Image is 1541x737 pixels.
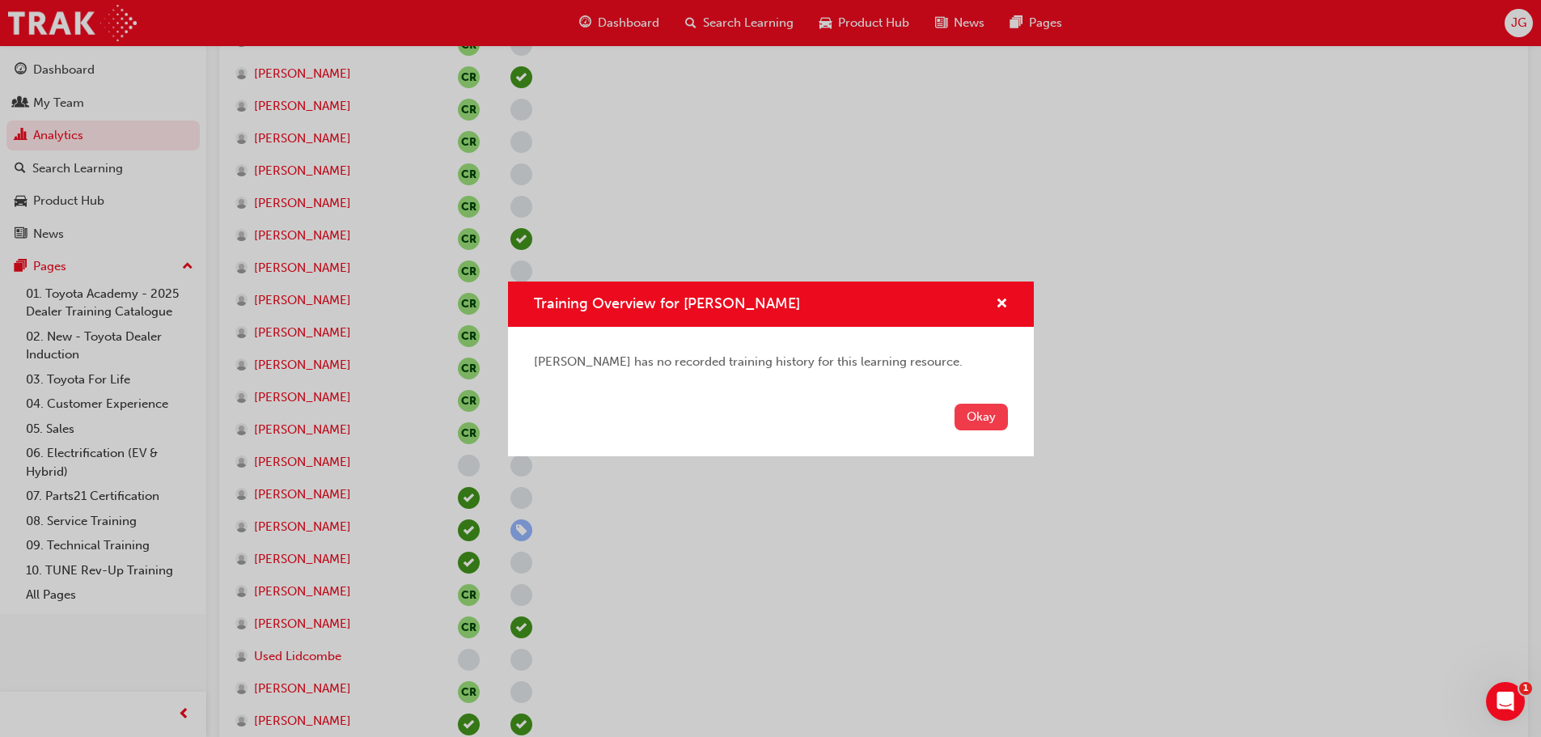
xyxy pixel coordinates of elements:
[996,294,1008,315] button: cross-icon
[534,294,800,312] span: Training Overview for [PERSON_NAME]
[534,353,1008,371] div: [PERSON_NAME] has no recorded training history for this learning resource.
[1519,682,1532,695] span: 1
[955,404,1008,430] button: Okay
[996,298,1008,312] span: cross-icon
[1486,682,1525,721] iframe: Intercom live chat
[508,282,1034,456] div: Training Overview for ShuiKei Leung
